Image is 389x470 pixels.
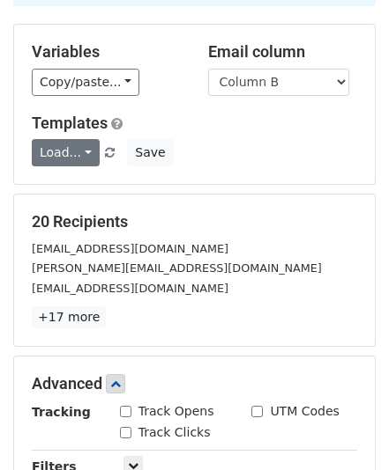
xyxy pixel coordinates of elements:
[32,212,357,231] h5: 20 Recipients
[301,386,389,470] div: Widget de chat
[270,402,339,421] label: UTM Codes
[32,261,322,275] small: [PERSON_NAME][EMAIL_ADDRESS][DOMAIN_NAME]
[32,69,139,96] a: Copy/paste...
[138,402,214,421] label: Track Opens
[32,306,106,328] a: +17 more
[32,42,182,62] h5: Variables
[32,139,100,166] a: Load...
[208,42,358,62] h5: Email column
[32,374,357,393] h5: Advanced
[32,282,228,295] small: [EMAIL_ADDRESS][DOMAIN_NAME]
[127,139,173,166] button: Save
[138,423,211,442] label: Track Clicks
[301,386,389,470] iframe: Chat Widget
[32,114,108,132] a: Templates
[32,405,91,419] strong: Tracking
[32,242,228,255] small: [EMAIL_ADDRESS][DOMAIN_NAME]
